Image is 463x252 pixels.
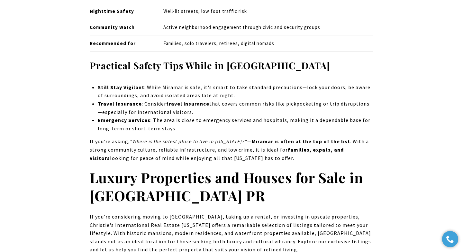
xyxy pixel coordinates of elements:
td: Families, solo travelers, retirees, digital nomads [158,35,373,51]
strong: Travel Insurance [98,100,142,107]
p: : While Miramar is safe, it's smart to take standard precautions—lock your doors, be aware of sur... [98,83,373,100]
strong: Emergency Services [98,117,150,123]
p: : The area is close to emergency services and hospitals, making it a dependable base for long-ter... [98,116,373,133]
strong: Miramar is often at the top of the list [252,138,350,145]
strong: Recommended for [90,40,136,46]
strong: Community Watch [90,24,135,30]
td: Active neighborhood engagement through civic and security groups [158,19,373,35]
strong: Practical Safety Tips While in [GEOGRAPHIC_DATA] [90,59,330,71]
strong: travel insurance [166,100,209,107]
strong: Luxury Properties and Houses for Sale in [GEOGRAPHIC_DATA] PR [90,168,363,205]
td: Well-lit streets, low foot traffic risk [158,3,373,19]
strong: Nighttime Safety [90,8,134,14]
p: If you're asking, — . With a strong community culture, reliable infrastructure, and low crime, it... [90,137,373,162]
p: : Consider that covers common risks like pickpocketing or trip disruptions—especially for interna... [98,100,373,116]
strong: families, expats, and visitors [90,146,344,161]
em: "Where is the safest place to live in [US_STATE]?" [130,138,247,145]
strong: Still Stay Vigilant [98,84,144,90]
